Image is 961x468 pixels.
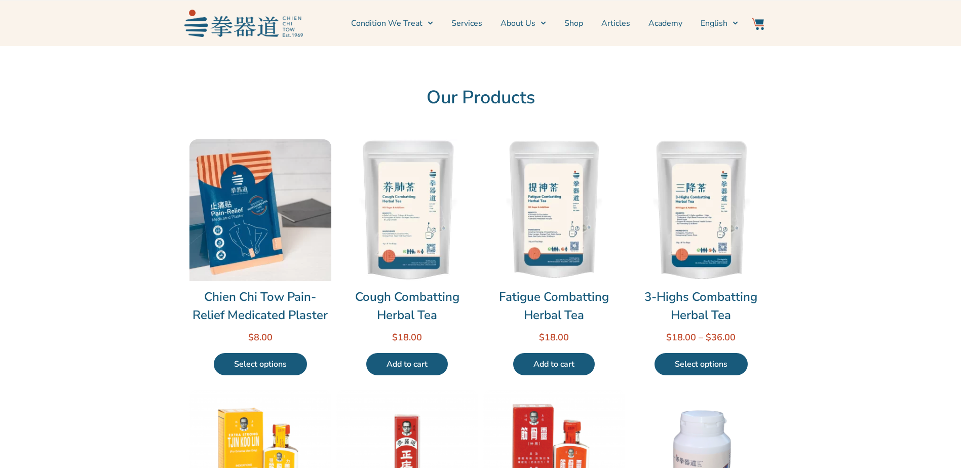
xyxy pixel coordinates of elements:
[351,11,433,36] a: Condition We Treat
[248,331,273,343] bdi: 8.00
[336,139,478,281] img: Cough Combatting Herbal Tea
[248,331,254,343] span: $
[392,331,422,343] bdi: 18.00
[189,87,772,109] h2: Our Products
[189,288,331,324] a: Chien Chi Tow Pain-Relief Medicated Plaster
[666,331,696,343] bdi: 18.00
[648,11,682,36] a: Academy
[752,18,764,30] img: Website Icon-03
[630,288,772,324] a: 3-Highs Combatting Herbal Tea
[501,11,546,36] a: About Us
[706,331,711,343] span: $
[483,139,625,281] img: Fatigue Combatting Herbal Tea
[483,288,625,324] a: Fatigue Combatting Herbal Tea
[214,353,307,375] a: Select options for “Chien Chi Tow Pain-Relief Medicated Plaster”
[366,353,448,375] a: Add to cart: “Cough Combatting Herbal Tea”
[336,288,478,324] a: Cough Combatting Herbal Tea
[701,11,738,36] a: Switch to English
[513,353,595,375] a: Add to cart: “Fatigue Combatting Herbal Tea”
[564,11,583,36] a: Shop
[655,353,748,375] a: Select options for “3-Highs Combatting Herbal Tea”
[392,331,398,343] span: $
[539,331,545,343] span: $
[701,17,727,29] span: English
[666,331,672,343] span: $
[630,139,772,281] img: 3-Highs Combatting Herbal Tea
[451,11,482,36] a: Services
[699,331,703,343] span: –
[539,331,569,343] bdi: 18.00
[601,11,630,36] a: Articles
[706,331,736,343] bdi: 36.00
[308,11,739,36] nav: Menu
[189,139,331,281] img: Chien Chi Tow Pain-Relief Medicated Plaster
